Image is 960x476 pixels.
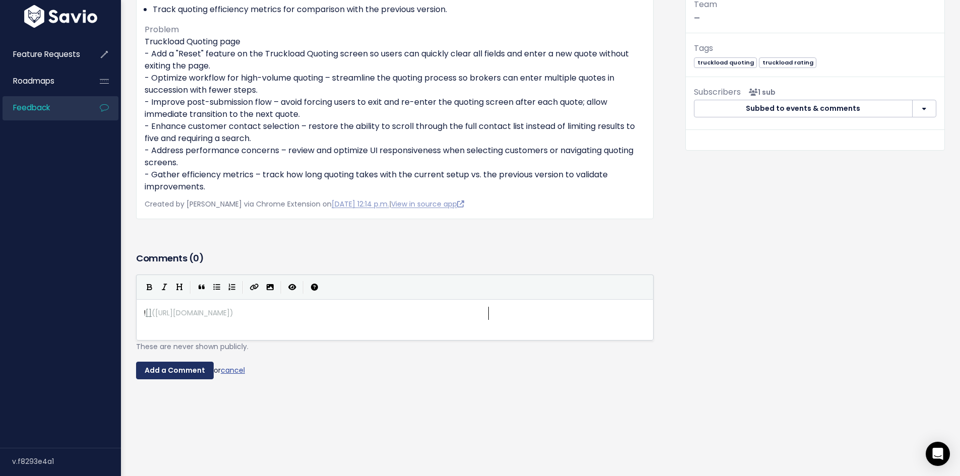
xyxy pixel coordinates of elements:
[224,280,239,295] button: Numbered List
[136,362,654,380] div: or
[12,448,121,474] div: v.f8293e4a1
[263,280,278,295] button: Import an image
[694,57,757,68] span: truckload quoting
[209,280,224,295] button: Generic List
[145,199,464,209] span: Created by [PERSON_NAME] via Chrome Extension on |
[3,43,84,66] a: Feature Requests
[152,308,155,318] span: (
[13,49,80,59] span: Feature Requests
[13,102,50,113] span: Feedback
[145,36,645,193] p: Truckload Quoting page - Add a "Reset" feature on the Truckload Quoting screen so users can quick...
[142,280,157,295] button: Bold
[136,251,654,265] h3: Comments ( )
[194,280,209,295] button: Quote
[694,100,913,118] button: Subbed to events & comments
[221,365,245,375] a: cancel
[3,70,84,93] a: Roadmaps
[694,57,757,67] a: truckload quoting
[246,280,263,295] button: Create Link
[307,280,322,295] button: Markdown Guide
[136,342,248,352] span: These are never shown publicly.
[694,42,713,54] span: Tags
[22,5,100,28] img: logo-white.9d6f32f41409.svg
[281,281,282,294] i: |
[136,362,214,380] input: Add a Comment
[193,252,199,264] span: 0
[157,280,172,295] button: Italic
[145,24,179,35] span: Problem
[303,281,304,294] i: |
[759,57,816,68] span: truckload rating
[190,281,191,294] i: |
[155,308,230,318] span: [URL][DOMAIN_NAME]
[13,76,54,86] span: Roadmaps
[759,57,816,67] a: truckload rating
[172,280,187,295] button: Heading
[926,442,950,466] div: Open Intercom Messenger
[230,308,233,318] span: )
[144,308,146,318] span: !
[285,280,300,295] button: Toggle Preview
[694,86,741,98] span: Subscribers
[146,308,152,318] span: []
[391,199,464,209] a: View in source app
[242,281,243,294] i: |
[332,199,389,209] a: [DATE] 12:14 p.m.
[745,87,776,97] span: <p><strong>Subscribers</strong><br><br> - Angie Prada<br> </p>
[3,96,84,119] a: Feedback
[153,4,645,16] li: Track quoting efficiency metrics for comparison with the previous version.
